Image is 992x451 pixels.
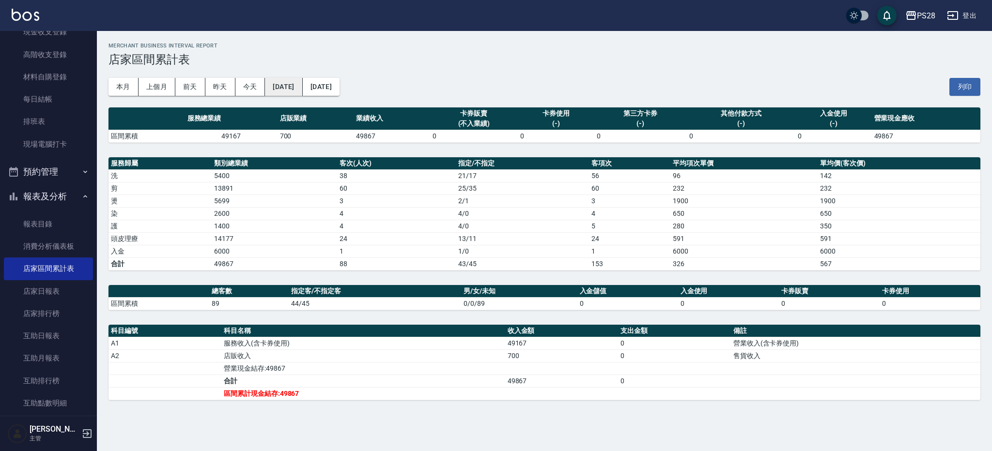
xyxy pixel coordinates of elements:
img: Person [8,424,27,443]
a: 現場電腦打卡 [4,133,93,155]
td: 13891 [212,182,337,195]
div: 卡券販賣 [433,108,515,119]
td: 591 [670,232,818,245]
td: 25 / 35 [456,182,589,195]
h3: 店家區間累計表 [108,53,980,66]
td: 0 [618,337,731,349]
a: 店家區間累計表 [4,257,93,280]
td: 6000 [818,245,980,257]
th: 平均項次單價 [670,157,818,170]
td: 700 [505,349,618,362]
table: a dense table [108,157,980,271]
td: A2 [108,349,221,362]
td: 1900 [818,195,980,207]
td: 650 [818,207,980,220]
td: 326 [670,257,818,270]
a: 店家日報表 [4,280,93,302]
td: 0 [518,130,594,142]
td: 49867 [212,257,337,270]
th: 科目名稱 [221,325,505,337]
a: 互助日報表 [4,325,93,347]
td: 0 [594,130,687,142]
td: 232 [818,182,980,195]
h5: [PERSON_NAME] [30,424,79,434]
td: 5400 [212,169,337,182]
td: 2 / 1 [456,195,589,207]
td: 43/45 [456,257,589,270]
div: 第三方卡券 [597,108,684,119]
button: 預約管理 [4,159,93,184]
td: 24 [337,232,456,245]
th: 業績收入 [354,107,430,130]
td: 染 [108,207,212,220]
th: 類別總業績 [212,157,337,170]
th: 男/女/未知 [461,285,577,298]
th: 服務總業績 [185,107,278,130]
a: 排班表 [4,110,93,133]
div: 卡券使用 [520,108,592,119]
th: 店販業績 [278,107,354,130]
div: (-) [520,119,592,129]
td: 0 [687,130,795,142]
a: 每日結帳 [4,88,93,110]
a: 報表目錄 [4,213,93,235]
div: (-) [689,119,793,129]
td: 4 [337,220,456,232]
td: 6000 [670,245,818,257]
td: 洗 [108,169,212,182]
td: 0 [430,130,518,142]
img: Logo [12,9,39,21]
td: 350 [818,220,980,232]
th: 備註 [731,325,980,337]
div: (-) [798,119,869,129]
div: PS28 [917,10,935,22]
td: 0 [678,297,779,310]
a: 店家排行榜 [4,302,93,325]
td: 5 [589,220,670,232]
td: 44/45 [289,297,461,310]
div: 其他付款方式 [689,108,793,119]
button: 登出 [943,7,980,25]
td: 區間累積 [108,297,209,310]
td: 護 [108,220,212,232]
button: 今天 [235,78,265,96]
td: 0 [618,349,731,362]
a: 互助業績報表 [4,414,93,436]
td: 6000 [212,245,337,257]
td: 1 [589,245,670,257]
button: [DATE] [303,78,340,96]
table: a dense table [108,325,980,400]
td: 4 / 0 [456,220,589,232]
td: 280 [670,220,818,232]
td: 剪 [108,182,212,195]
td: 2600 [212,207,337,220]
td: 0 [795,130,872,142]
td: 入金 [108,245,212,257]
a: 材料自購登錄 [4,66,93,88]
th: 服務歸屬 [108,157,212,170]
th: 指定/不指定 [456,157,589,170]
td: 4 / 0 [456,207,589,220]
th: 總客數 [209,285,289,298]
div: (-) [597,119,684,129]
th: 支出金額 [618,325,731,337]
th: 單均價(客次價) [818,157,980,170]
td: 1 [337,245,456,257]
td: 49867 [505,375,618,387]
td: 0/0/89 [461,297,577,310]
th: 卡券販賣 [779,285,880,298]
td: 49867 [872,130,980,142]
th: 收入金額 [505,325,618,337]
table: a dense table [108,107,980,143]
a: 互助月報表 [4,347,93,369]
div: 入金使用 [798,108,869,119]
td: 區間累計現金結存:49867 [221,387,505,400]
td: 21 / 17 [456,169,589,182]
td: 142 [818,169,980,182]
td: 49867 [354,130,430,142]
td: 服務收入(含卡券使用) [221,337,505,349]
th: 客次(人次) [337,157,456,170]
td: 567 [818,257,980,270]
button: 上個月 [139,78,175,96]
td: 13 / 11 [456,232,589,245]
